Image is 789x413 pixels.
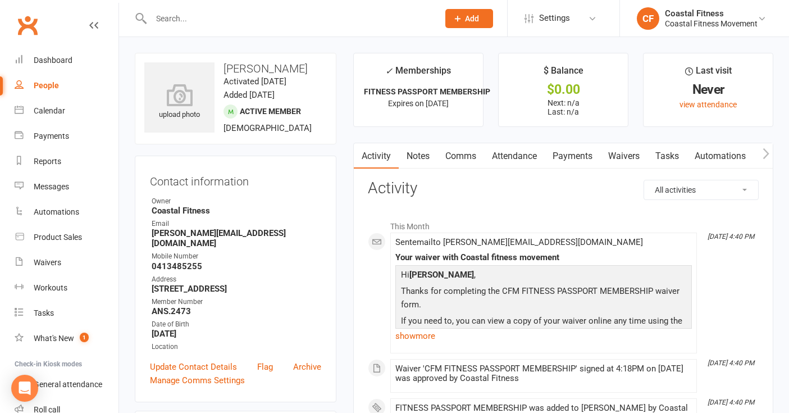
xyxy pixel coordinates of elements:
a: What's New1 [15,326,118,351]
p: Next: n/a Last: n/a [509,98,618,116]
a: Product Sales [15,225,118,250]
a: Tasks [15,301,118,326]
a: Update Contact Details [150,360,237,374]
i: [DATE] 4:40 PM [708,398,754,406]
time: Added [DATE] [224,90,275,100]
a: Waivers [600,143,647,169]
a: Manage Comms Settings [150,374,245,387]
div: Last visit [685,63,732,84]
h3: [PERSON_NAME] [144,62,327,75]
a: Automations [15,199,118,225]
div: Product Sales [34,233,82,242]
strong: [DATE] [152,329,321,339]
strong: ANS.2473 [152,306,321,316]
li: This Month [368,215,759,233]
span: Expires on [DATE] [388,99,449,108]
a: Activity [354,143,399,169]
a: view attendance [679,100,737,109]
div: Never [654,84,763,96]
div: Location [152,342,321,352]
h3: Activity [368,180,759,197]
a: Archive [293,360,321,374]
div: Address [152,274,321,285]
div: Waivers [34,258,61,267]
div: People [34,81,59,90]
a: Flag [257,360,273,374]
span: [DEMOGRAPHIC_DATA] [224,123,312,133]
span: Add [465,14,479,23]
a: Workouts [15,275,118,301]
div: Coastal Fitness [665,8,758,19]
a: Calendar [15,98,118,124]
span: Settings [539,6,570,31]
div: Your waiver with Coastal fitness movement [395,253,692,262]
a: Clubworx [13,11,42,39]
div: General attendance [34,380,102,389]
div: Dashboard [34,56,72,65]
h3: Contact information [150,171,321,188]
div: Email [152,219,321,229]
div: Date of Birth [152,319,321,330]
a: Waivers [15,250,118,275]
p: Thanks for completing the CFM FITNESS PASSPORT MEMBERSHIP waiver form. [398,284,689,314]
div: Tasks [34,308,54,317]
div: Calendar [34,106,65,115]
div: Memberships [385,63,451,84]
a: Messages [15,174,118,199]
i: [DATE] 4:40 PM [708,359,754,367]
div: Workouts [34,283,67,292]
span: 1 [80,333,89,342]
a: Automations [687,143,754,169]
strong: 0413485255 [152,261,321,271]
a: Payments [15,124,118,149]
strong: FITNESS PASSPORT MEMBERSHIP [364,87,490,96]
p: Hi , [398,268,689,284]
strong: [PERSON_NAME][EMAIL_ADDRESS][DOMAIN_NAME] [152,228,321,248]
strong: [PERSON_NAME] [409,270,474,280]
div: $0.00 [509,84,618,96]
a: People [15,73,118,98]
div: Reports [34,157,61,166]
button: Add [445,9,493,28]
a: Reports [15,149,118,174]
div: Waiver 'CFM FITNESS PASSPORT MEMBERSHIP' signed at 4:18PM on [DATE] was approved by Coastal Fitness [395,364,692,383]
time: Activated [DATE] [224,76,286,87]
i: [DATE] 4:40 PM [708,233,754,240]
a: Tasks [647,143,687,169]
a: Dashboard [15,48,118,73]
strong: Coastal Fitness [152,206,321,216]
a: Attendance [484,143,545,169]
a: show more [395,328,692,344]
div: Automations [34,207,79,216]
div: Mobile Number [152,251,321,262]
div: Payments [34,131,69,140]
div: Owner [152,196,321,207]
input: Search... [148,11,431,26]
a: Notes [399,143,437,169]
div: Messages [34,182,69,191]
strong: [STREET_ADDRESS] [152,284,321,294]
div: Open Intercom Messenger [11,375,38,402]
a: Payments [545,143,600,169]
div: Coastal Fitness Movement [665,19,758,29]
p: If you need to, you can view a copy of your waiver online any time using the link below: [398,314,689,344]
div: $ Balance [544,63,583,84]
span: Sent email to [PERSON_NAME][EMAIL_ADDRESS][DOMAIN_NAME] [395,237,643,247]
a: General attendance kiosk mode [15,372,118,397]
div: upload photo [144,84,215,121]
div: Member Number [152,297,321,307]
a: Comms [437,143,484,169]
i: ✓ [385,66,393,76]
span: Active member [240,107,301,116]
div: What's New [34,334,74,343]
div: CF [637,7,659,30]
